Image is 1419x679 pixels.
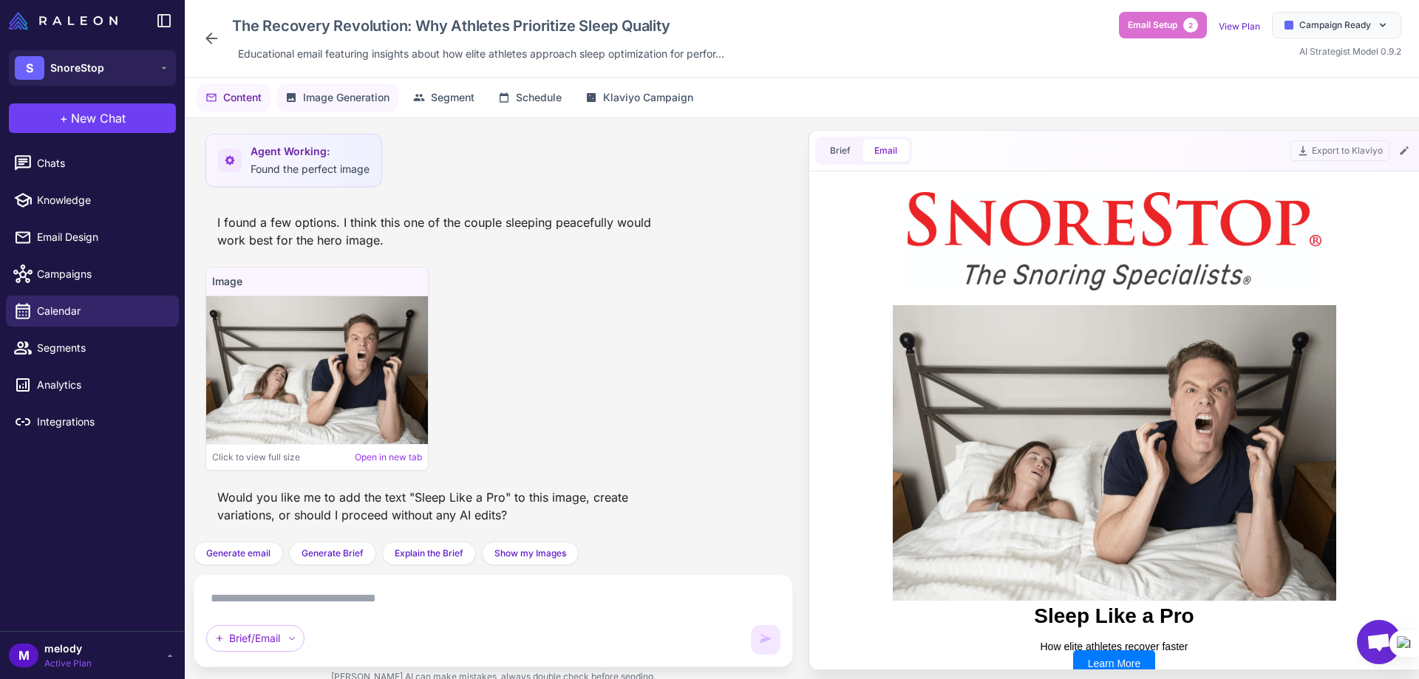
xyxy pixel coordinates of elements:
a: Campaigns [6,259,179,290]
div: I found a few options. I think this one of the couple sleeping peacefully would work best for the... [205,208,666,255]
span: Explain the Brief [395,547,463,560]
div: S [15,56,44,80]
a: Calendar [6,296,179,327]
span: Content [223,89,262,106]
a: Open in new tab [355,451,422,464]
img: Raleon Logo [9,12,118,30]
img: SnoreStop Logo [75,15,489,113]
button: Export to Klaviyo [1290,140,1389,161]
a: Analytics [6,369,179,400]
button: SSnoreStop [9,50,176,86]
a: Learn More [240,473,323,499]
button: Edit Email [1395,142,1413,160]
a: Email Design [6,222,179,253]
p: How elite athletes recover faster [89,461,474,477]
span: Calendar [37,303,167,319]
img: A couple sleeping peacefully in bed. [60,128,503,424]
span: AI Strategist Model 0.9.2 [1299,46,1401,57]
h1: Sleep Like a Pro [89,431,474,447]
span: Campaigns [37,266,167,282]
span: Educational email featuring insights about how elite athletes approach sleep optimization for per... [238,46,724,62]
div: Brief/Email [206,625,304,652]
div: Open chat [1357,620,1401,664]
img: Image [206,296,428,444]
span: melody [44,641,92,657]
span: Chats [37,155,167,171]
span: Image Generation [303,89,389,106]
span: Analytics [37,377,167,393]
span: Generate email [206,547,270,560]
span: + [60,109,68,127]
button: Generate Brief [289,542,376,565]
button: Email Setup2 [1119,12,1207,38]
span: Generate Brief [302,547,364,560]
span: Click to view full size [212,451,300,464]
span: Show my Images [494,547,566,560]
span: Klaviyo Campaign [603,89,693,106]
span: Campaign Ready [1299,18,1371,32]
button: Schedule [489,83,571,112]
span: Active Plan [44,657,92,670]
span: Segments [37,340,167,356]
div: M [9,644,38,667]
button: Brief [818,140,862,162]
a: Raleon Logo [9,12,123,30]
button: +New Chat [9,103,176,133]
div: Click to edit campaign name [226,12,730,40]
span: New Chat [71,109,126,127]
span: Segment [431,89,474,106]
button: Email [862,140,909,162]
a: View Plan [1219,21,1260,32]
span: Brief [830,144,851,157]
a: Knowledge [6,185,179,216]
button: Show my Images [482,542,579,565]
span: Schedule [516,89,562,106]
button: Image Generation [276,83,398,112]
span: Email Design [37,229,167,245]
button: Explain the Brief [382,542,476,565]
button: Klaviyo Campaign [576,83,702,112]
span: Knowledge [37,192,167,208]
span: Agent Working: [251,143,370,160]
div: Click to edit description [232,43,730,65]
a: Segments [6,332,179,364]
button: Generate email [194,542,283,565]
h4: Image [212,273,422,290]
span: Email Setup [1128,18,1177,32]
span: SnoreStop [50,60,104,76]
span: 2 [1183,18,1198,33]
button: Content [197,83,270,112]
div: Would you like me to add the text "Sleep Like a Pro" to this image, create variations, or should ... [205,482,666,530]
span: Integrations [37,414,167,430]
a: Integrations [6,406,179,437]
a: Chats [6,148,179,179]
button: Segment [404,83,483,112]
span: Found the perfect image [251,163,370,175]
